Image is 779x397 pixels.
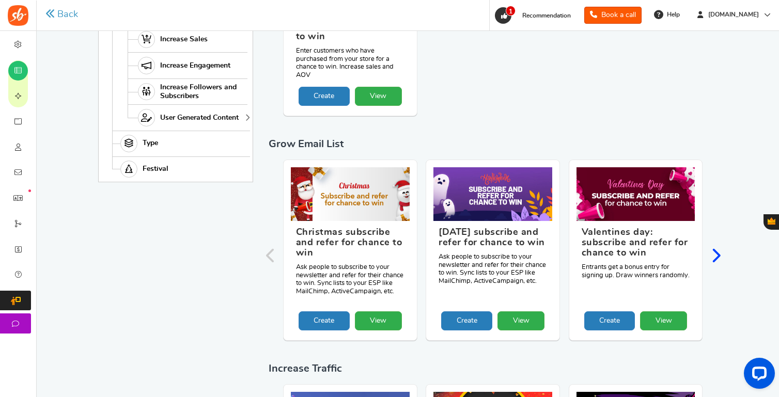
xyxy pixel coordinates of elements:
[640,311,687,330] a: View
[128,104,247,131] a: User Generated Content
[45,8,78,21] a: Back
[112,156,247,182] a: Festival
[439,227,547,253] h3: [DATE] subscribe and refer for chance to win
[768,217,775,225] span: Gratisfaction
[160,83,244,101] span: Increase Followers and Subscribers
[433,221,552,311] figcaption: Ask people to subscribe to your newsletter and refer for their chance to win. Sync lists to your ...
[736,354,779,397] iframe: LiveChat chat widget
[704,10,763,19] span: [DOMAIN_NAME]
[299,87,350,106] a: Create
[291,15,410,87] figcaption: Enter customers who have purchased from your store for a chance to win. Increase sales and AOV
[112,131,247,156] a: Type
[355,311,402,330] a: View
[650,6,685,23] a: Help
[143,139,158,148] span: Type
[8,5,28,26] img: Social Boost
[160,61,230,70] span: Increase Engagement
[299,311,350,330] a: Create
[522,12,571,19] span: Recommendation
[160,114,239,122] span: User Generated Content
[128,52,247,78] a: Increase Engagement
[584,7,642,24] a: Book a call
[296,227,404,263] h3: Christmas subscribe and refer for chance to win
[291,221,410,311] figcaption: Ask people to subscribe to your newsletter and refer for their chance to win. Sync lists to your ...
[711,246,721,267] div: Next slide
[143,165,168,173] span: Festival
[296,21,404,47] h3: Purchase for a chance to win
[269,363,342,374] span: Increase Traffic
[582,227,690,263] h3: Valentines day: subscribe and refer for chance to win
[441,311,492,330] a: Create
[664,10,680,19] span: Help
[577,221,695,311] figcaption: Entrants get a bonus entry for signing up. Draw winners randomly.
[506,6,516,16] span: 1
[764,214,779,230] button: Gratisfaction
[497,311,544,330] a: View
[269,139,344,149] span: Grow Email List
[494,7,576,24] a: 1 Recommendation
[128,78,247,105] a: Increase Followers and Subscribers
[355,87,402,106] a: View
[584,311,635,330] a: Create
[28,189,31,192] em: New
[128,26,247,53] a: Increase Sales
[160,35,208,44] span: Increase Sales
